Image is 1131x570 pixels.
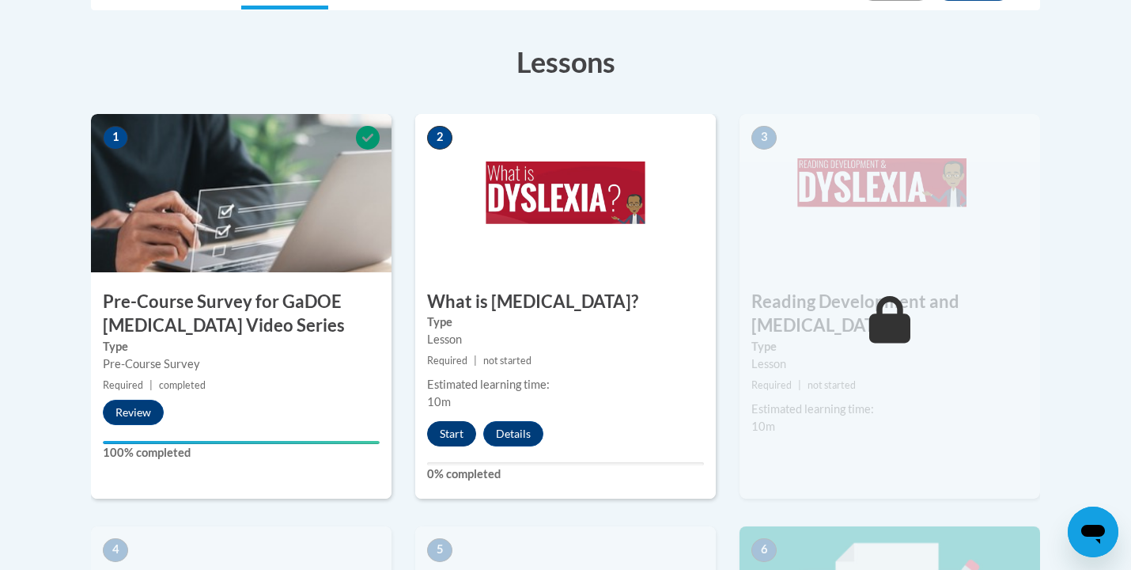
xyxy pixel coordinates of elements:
span: 1 [103,126,128,150]
label: Type [103,338,380,355]
span: Required [751,379,792,391]
div: Lesson [427,331,704,348]
h3: Reading Development and [MEDICAL_DATA] [739,290,1040,339]
span: Required [103,379,143,391]
label: Type [427,313,704,331]
span: 6 [751,538,777,562]
iframe: Button to launch messaging window [1068,507,1118,557]
span: 10m [427,395,451,408]
h3: What is [MEDICAL_DATA]? [415,290,716,314]
span: 10m [751,420,775,433]
button: Review [103,400,164,425]
span: 4 [103,538,128,562]
span: | [149,379,153,391]
div: Estimated learning time: [427,376,704,393]
span: 5 [427,538,452,562]
label: 0% completed [427,465,704,483]
div: Lesson [751,355,1028,373]
div: Pre-Course Survey [103,355,380,373]
span: not started [483,355,531,367]
button: Details [483,421,543,446]
span: completed [159,379,206,391]
label: 100% completed [103,444,380,462]
span: Required [427,355,467,367]
h3: Pre-Course Survey for GaDOE [MEDICAL_DATA] Video Series [91,290,391,339]
span: not started [808,379,856,391]
label: Type [751,338,1028,355]
span: 3 [751,126,777,150]
div: Your progress [103,441,380,444]
button: Start [427,421,476,446]
h3: Lessons [91,42,1040,82]
img: Course Image [415,114,716,272]
span: | [474,355,477,367]
span: 2 [427,126,452,150]
div: Estimated learning time: [751,401,1028,418]
span: | [798,379,801,391]
img: Course Image [91,114,391,272]
img: Course Image [739,114,1040,272]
